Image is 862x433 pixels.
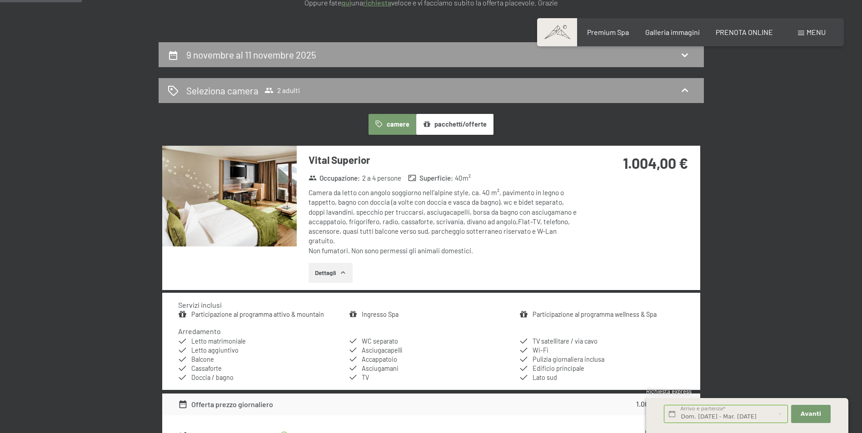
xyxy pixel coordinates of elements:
[408,173,453,183] strong: Superficie :
[362,355,397,363] span: Accappatoio
[369,114,416,135] button: camere
[191,364,222,372] span: Cassaforte
[186,84,259,97] h2: Seleziona camera
[309,153,579,167] h3: Vital Superior
[191,374,234,381] span: Doccia / bagno
[191,355,214,363] span: Balcone
[533,346,548,354] span: Wi-Fi
[309,188,579,256] div: Camera da letto con angolo soggiorno nell’alpine style, ca. 40 m², pavimento in legno o tappetto,...
[309,263,353,283] button: Dettagli
[636,399,669,408] strong: 1.004,00 €
[191,310,324,318] a: Participazione al programma attivo & mountain
[186,49,316,60] h2: 9 novembre al 11 novembre 2025
[264,86,300,95] span: 2 adulti
[533,310,657,318] a: Participazione al programma wellness & Spa
[646,388,692,395] span: Richiesta express
[309,173,360,183] strong: Occupazione :
[623,154,688,172] strong: 1.004,00 €
[533,374,557,381] span: Lato sud
[178,399,273,410] div: Offerta prezzo giornaliero
[533,364,584,372] span: Edificio principale
[362,374,369,381] span: TV
[362,346,403,354] span: Asciugacapelli
[191,337,246,345] span: Letto matrimoniale
[791,405,830,423] button: Avanti
[362,310,399,318] a: Ingresso Spa
[362,173,401,183] span: 2 a 4 persone
[455,173,471,183] span: 40 m²
[533,337,598,345] span: TV satellitare / via cavo
[716,28,773,36] a: PRENOTA ONLINE
[178,327,221,335] h4: Arredamento
[807,28,826,36] span: Menu
[645,28,700,36] a: Galleria immagini
[362,337,398,345] span: WC separato
[178,300,222,309] h4: Servizi inclusi
[416,114,493,135] button: pacchetti/offerte
[191,346,239,354] span: Letto aggiuntivo
[362,364,399,372] span: Asciugamani
[533,355,604,363] span: Pulizia giornaliera inclusa
[162,394,700,415] div: Offerta prezzo giornaliero1.004,00 €
[162,146,297,246] img: mss_renderimg.php
[801,410,821,418] span: Avanti
[587,28,629,36] a: Premium Spa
